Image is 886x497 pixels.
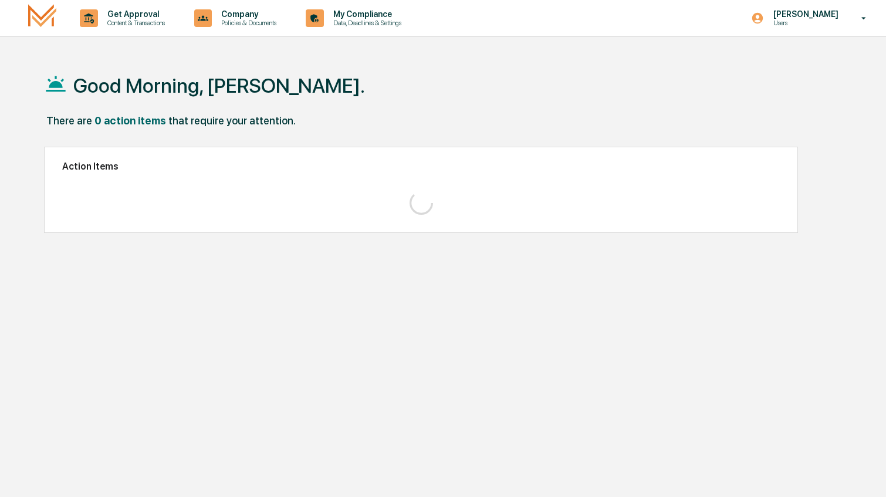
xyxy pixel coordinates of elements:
p: My Compliance [324,9,407,19]
p: [PERSON_NAME] [764,9,844,19]
h1: Good Morning, [PERSON_NAME]. [73,74,365,97]
p: Data, Deadlines & Settings [324,19,407,27]
div: that require your attention. [168,114,296,127]
p: Company [212,9,282,19]
p: Content & Transactions [98,19,171,27]
div: 0 action items [94,114,166,127]
p: Users [764,19,844,27]
img: logo [28,4,56,32]
h2: Action Items [62,161,780,172]
p: Policies & Documents [212,19,282,27]
div: There are [46,114,92,127]
p: Get Approval [98,9,171,19]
